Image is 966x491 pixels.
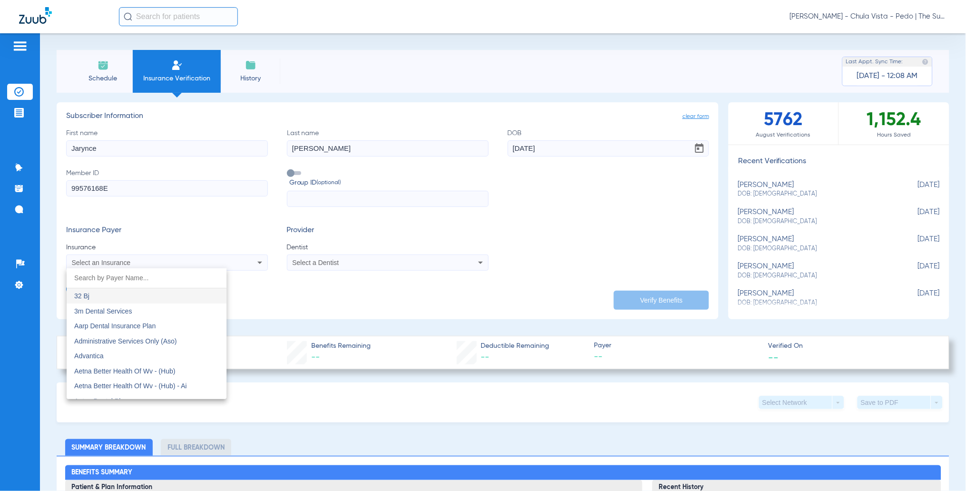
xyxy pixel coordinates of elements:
[74,352,103,360] span: Advantica
[74,367,175,375] span: Aetna Better Health Of Wv - (Hub)
[74,307,132,315] span: 3m Dental Services
[74,397,131,405] span: Aetna Dental Plans
[74,292,89,300] span: 32 Bj
[67,268,227,288] input: dropdown search
[74,382,187,390] span: Aetna Better Health Of Wv - (Hub) - Ai
[74,337,177,345] span: Administrative Services Only (Aso)
[918,445,966,491] iframe: Chat Widget
[74,322,156,330] span: Aarp Dental Insurance Plan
